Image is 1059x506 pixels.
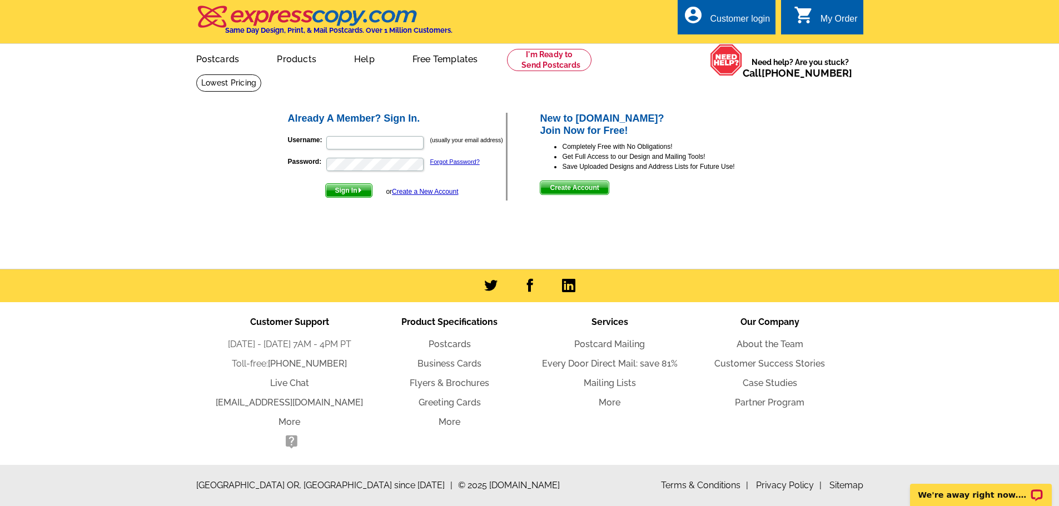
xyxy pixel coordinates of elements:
[542,358,678,369] a: Every Door Direct Mail: save 81%
[756,480,822,490] a: Privacy Policy
[430,137,503,143] small: (usually your email address)
[392,188,458,196] a: Create a New Account
[683,12,770,26] a: account_circle Customer login
[794,12,858,26] a: shopping_cart My Order
[250,317,329,327] span: Customer Support
[225,26,453,34] h4: Same Day Design, Print, & Mail Postcards. Over 1 Million Customers.
[386,187,458,197] div: or
[710,44,743,76] img: help
[562,152,773,162] li: Get Full Access to our Design and Mailing Tools!
[584,378,636,388] a: Mailing Lists
[599,397,620,408] a: More
[210,338,370,351] li: [DATE] - [DATE] 7AM - 4PM PT
[417,358,481,369] a: Business Cards
[710,14,770,29] div: Customer login
[268,358,347,369] a: [PHONE_NUMBER]
[714,358,825,369] a: Customer Success Stories
[540,113,773,137] h2: New to [DOMAIN_NAME]? Join Now for Free!
[196,479,453,492] span: [GEOGRAPHIC_DATA] OR, [GEOGRAPHIC_DATA] since [DATE]
[829,480,863,490] a: Sitemap
[430,158,480,165] a: Forgot Password?
[743,67,852,79] span: Call
[325,183,372,198] button: Sign In
[288,157,325,167] label: Password:
[743,57,858,79] span: Need help? Are you stuck?
[429,339,471,349] a: Postcards
[270,378,309,388] a: Live Chat
[683,5,703,25] i: account_circle
[794,5,814,25] i: shopping_cart
[216,397,363,408] a: [EMAIL_ADDRESS][DOMAIN_NAME]
[326,184,372,197] span: Sign In
[419,397,481,408] a: Greeting Cards
[562,162,773,172] li: Save Uploaded Designs and Address Lists for Future Use!
[395,45,496,71] a: Free Templates
[439,417,460,427] a: More
[743,378,797,388] a: Case Studies
[591,317,628,327] span: Services
[178,45,257,71] a: Postcards
[336,45,392,71] a: Help
[458,479,560,492] span: © 2025 [DOMAIN_NAME]
[821,14,858,29] div: My Order
[288,113,506,125] h2: Already A Member? Sign In.
[661,480,748,490] a: Terms & Conditions
[288,135,325,145] label: Username:
[259,45,334,71] a: Products
[740,317,799,327] span: Our Company
[410,378,489,388] a: Flyers & Brochures
[735,397,804,408] a: Partner Program
[562,142,773,152] li: Completely Free with No Obligations!
[574,339,645,349] a: Postcard Mailing
[210,357,370,370] li: Toll-free:
[540,181,609,195] button: Create Account
[540,181,608,194] span: Create Account
[762,67,852,79] a: [PHONE_NUMBER]
[903,471,1059,506] iframe: LiveChat chat widget
[196,13,453,34] a: Same Day Design, Print, & Mail Postcards. Over 1 Million Customers.
[279,417,300,427] a: More
[401,317,498,327] span: Product Specifications
[737,339,803,349] a: About the Team
[357,188,362,193] img: button-next-arrow-white.png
